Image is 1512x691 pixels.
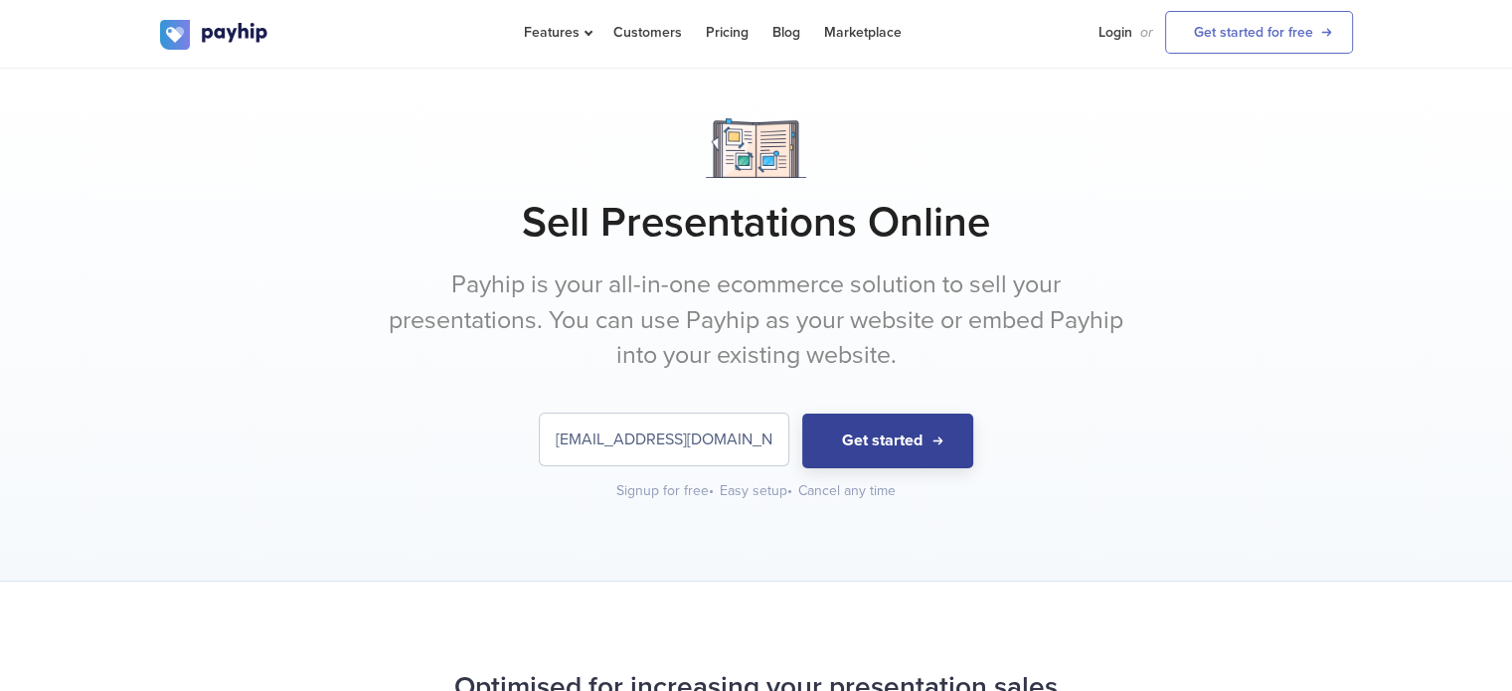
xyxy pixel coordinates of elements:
span: • [709,482,714,499]
span: • [787,482,792,499]
div: Easy setup [720,481,794,501]
button: Get started [802,414,973,468]
a: Get started for free [1165,11,1353,54]
input: Enter your email address [540,414,788,465]
p: Payhip is your all-in-one ecommerce solution to sell your presentations. You can use Payhip as yo... [384,267,1129,374]
img: logo.svg [160,20,269,50]
div: Signup for free [616,481,716,501]
span: Features [524,24,589,41]
h1: Sell Presentations Online [160,198,1353,248]
img: Notebook.png [706,118,806,178]
div: Cancel any time [798,481,896,501]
